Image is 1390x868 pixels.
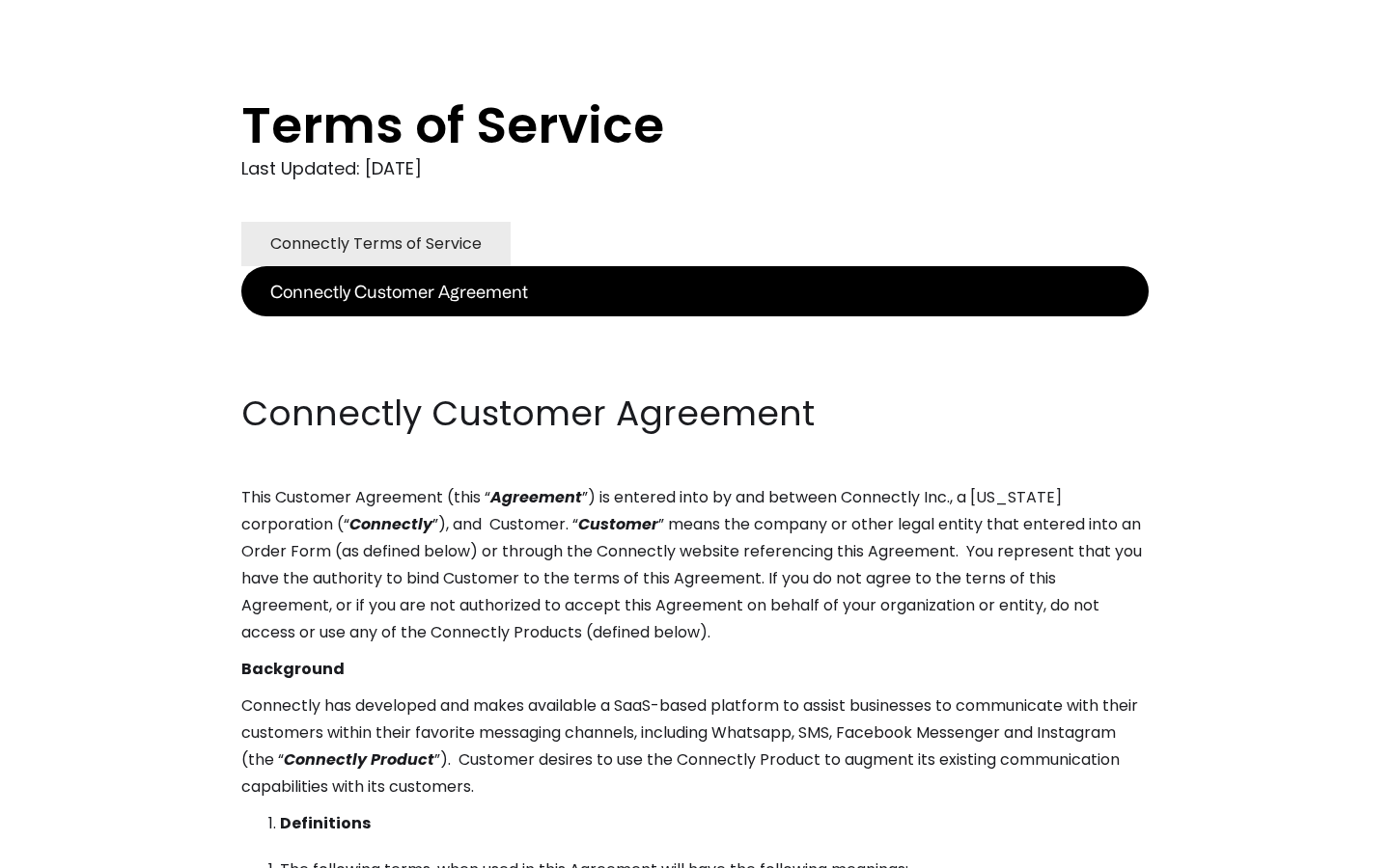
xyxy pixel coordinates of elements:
[241,96,1071,154] h1: Terms of Service
[241,692,1149,800] p: Connectly has developed and makes available a SaaS-based platform to assist businesses to communi...
[280,812,371,834] strong: Definitions
[270,278,528,305] div: Connectly Customer Agreement
[241,658,345,680] strong: Background
[39,834,116,861] ul: Language list
[241,316,1149,343] p: ‍
[241,484,1149,646] p: This Customer Agreement (this “ ”) is entered into by and between Connectly Inc., a [US_STATE] co...
[241,353,1149,380] p: ‍
[19,832,116,861] aside: Language selected: English
[349,513,432,535] em: Connectly
[284,748,434,771] em: Connectly Product
[241,154,1149,183] div: Last Updated: [DATE]
[578,513,658,535] em: Customer
[241,390,1149,438] h2: Connectly Customer Agreement
[270,231,482,258] div: Connectly Terms of Service
[490,486,582,508] em: Agreement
